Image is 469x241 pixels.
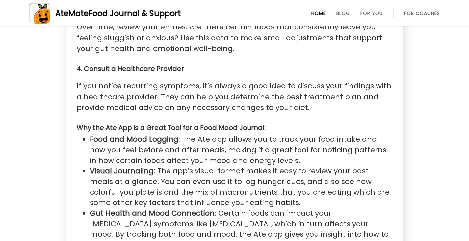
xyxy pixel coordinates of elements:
a: For You [360,11,383,16]
p: If you notice recurring symptoms, it’s always a good idea to discuss your findings with a healthc... [77,80,393,113]
span: Food Journal & Support [89,8,181,19]
strong: 4. Consult a Healthcare Provider [77,64,184,73]
strong: Food and Mood Logging [90,134,178,144]
a: Home [311,11,326,16]
div: AteMate [50,8,181,19]
a: For Coaches [404,11,440,16]
strong: Gut Health and Mood Connection [90,208,215,218]
strong: Why the Ate App is a Great Tool for a Food Mood Journal: [77,123,266,132]
strong: Visual Journaling [90,166,154,176]
li: : The app’s visual format makes it easy to review your past meals at a glance. You can even use i... [90,166,393,208]
a: AteMateFood Journal & Support [29,3,440,24]
a: Blog [336,11,350,16]
li: : The Ate app allows you to track your food intake and how you feel before and after meals, makin... [90,134,393,166]
p: Over time, review your entries. Are there certain foods that consistently leave you feeling slugg... [77,21,393,54]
